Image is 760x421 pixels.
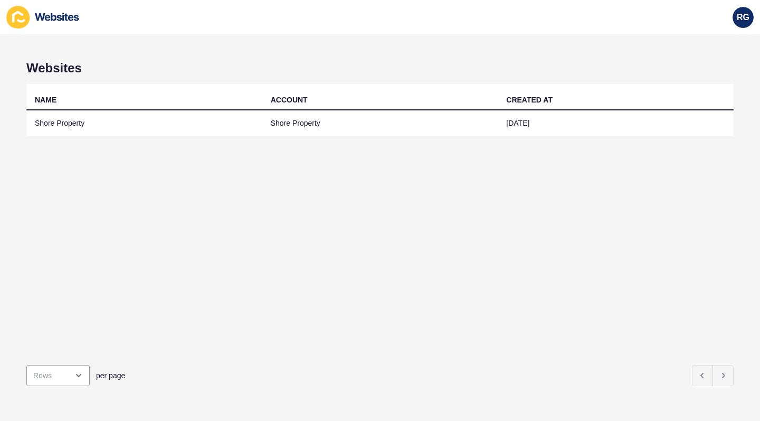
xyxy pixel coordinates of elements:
[26,365,90,386] div: open menu
[498,110,734,136] td: [DATE]
[35,95,56,105] div: NAME
[26,110,262,136] td: Shore Property
[506,95,553,105] div: CREATED AT
[96,370,125,381] span: per page
[737,12,749,23] span: RG
[26,61,734,76] h1: Websites
[271,95,308,105] div: ACCOUNT
[262,110,498,136] td: Shore Property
